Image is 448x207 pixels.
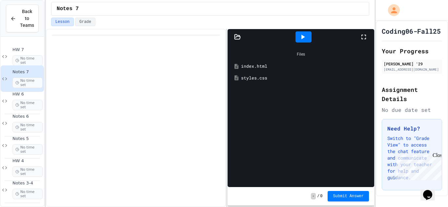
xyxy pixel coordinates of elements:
span: No time set [12,78,43,88]
button: Grade [75,18,95,26]
div: index.html [241,63,370,70]
span: No time set [12,100,43,110]
span: HW 6 [12,92,43,97]
span: No time set [12,55,43,66]
h1: Coding06-Fall25 [382,26,441,36]
div: [PERSON_NAME] '29 [384,61,440,67]
p: Switch to "Grade View" to access the chat feature and communicate with your teacher for help and ... [387,135,437,181]
div: styles.css [241,75,370,81]
iframe: chat widget [420,181,441,200]
span: Notes 7 [12,69,43,75]
span: No time set [12,166,43,177]
div: [EMAIL_ADDRESS][DOMAIN_NAME] [384,67,440,72]
span: No time set [12,122,43,132]
span: Notes 7 [57,5,79,13]
div: My Account [381,3,401,18]
h3: Need Help? [387,125,437,132]
button: Submit Answer [328,191,369,201]
div: Files [231,48,371,60]
span: HW 4 [12,158,43,164]
iframe: chat widget [394,152,441,180]
span: Back to Teams [20,8,34,29]
span: - [311,193,316,199]
span: No time set [12,189,43,199]
span: Submit Answer [333,194,364,199]
div: No due date set [382,106,442,114]
span: 0 [320,194,322,199]
button: Lesson [51,18,74,26]
div: Chat with us now!Close [3,3,45,42]
span: Notes 3-4 [12,181,43,186]
h2: Your Progress [382,46,442,56]
span: Notes 6 [12,114,43,119]
button: Back to Teams [6,5,39,32]
h2: Assignment Details [382,85,442,103]
span: No time set [12,144,43,155]
span: Notes 5 [12,136,43,142]
span: HW 7 [12,47,43,53]
span: / [317,194,319,199]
